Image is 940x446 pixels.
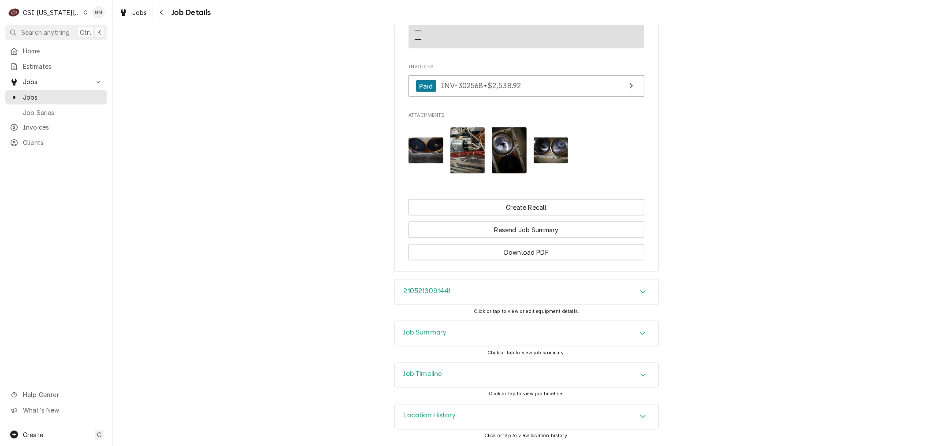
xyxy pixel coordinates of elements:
a: Invoices [5,120,107,134]
div: NM [93,6,105,19]
h3: 2105213091441 [404,287,451,295]
span: Click or tap to view job summary. [487,350,565,356]
div: C [8,6,20,19]
button: Accordion Details Expand Trigger [395,405,658,429]
span: Jobs [23,77,89,86]
div: CSI Kansas City's Avatar [8,6,20,19]
button: Search anythingCtrlK [5,25,107,40]
h3: Job Timeline [404,370,442,379]
span: Invoices [409,63,644,71]
a: Job Series [5,105,107,120]
a: Go to Jobs [5,74,107,89]
a: Go to What's New [5,403,107,417]
img: fApRapDoQIKcxNrLgDwT [492,127,527,174]
button: Accordion Details Expand Trigger [395,280,658,305]
div: Button Group Row [409,238,644,260]
a: Home [5,44,107,58]
div: Location History [394,404,659,430]
div: — [415,35,421,44]
div: 2105213091441 [394,279,659,305]
button: Resend Job Summary [409,222,644,238]
span: INV-302568 • $2,538.92 [441,82,521,90]
button: Accordion Details Expand Trigger [395,363,658,388]
div: Paid [416,80,436,92]
span: Jobs [132,8,147,17]
span: What's New [23,405,102,415]
a: View Invoice [409,75,644,97]
div: Job Timeline [394,363,659,388]
h3: Location History [404,412,456,420]
button: Accordion Details Expand Trigger [395,321,658,346]
div: Accordion Header [395,280,658,305]
span: Estimates [23,62,103,71]
span: Attachments [409,112,644,119]
a: Go to Help Center [5,387,107,402]
div: Accordion Header [395,363,658,388]
div: Nancy Manuel's Avatar [93,6,105,19]
div: Button Group [409,199,644,260]
span: Help Center [23,390,102,399]
div: Invoices [409,63,644,101]
div: Reminders [415,17,444,44]
a: Jobs [115,5,151,20]
span: Job Details [169,7,211,19]
span: Home [23,46,103,56]
a: Clients [5,135,107,150]
button: Navigate back [155,5,169,19]
img: VxKp9wANRRWf7XWzHLtY [409,138,443,164]
span: Click or tap to view location history. [484,433,568,439]
span: Job Series [23,108,103,117]
span: Clients [23,138,103,147]
span: Attachments [409,121,644,181]
img: KYKsveXIRCuKuIcAJQGc [534,138,568,164]
button: Download PDF [409,244,644,260]
button: Create Recall [409,199,644,216]
h3: Job Summary [404,328,447,337]
img: RuYCdGaQ7SQNnIKrE0aA [450,127,485,174]
a: Estimates [5,59,107,74]
span: Click or tap to view or edit equipment details. [474,308,580,314]
span: C [97,430,101,439]
div: Accordion Header [395,321,658,346]
div: Job Summary [394,321,659,346]
div: Attachments [409,112,644,181]
span: Invoices [23,123,103,132]
div: CSI [US_STATE][GEOGRAPHIC_DATA] [23,8,81,17]
span: Click or tap to view job timeline. [489,391,564,397]
span: Create [23,431,43,439]
a: Jobs [5,90,107,104]
span: Search anything [21,28,70,37]
div: Accordion Header [395,405,658,429]
span: Jobs [23,93,103,102]
div: Button Group Row [409,199,644,216]
div: — [415,26,421,35]
span: K [97,28,101,37]
div: Button Group Row [409,216,644,238]
span: Ctrl [80,28,91,37]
